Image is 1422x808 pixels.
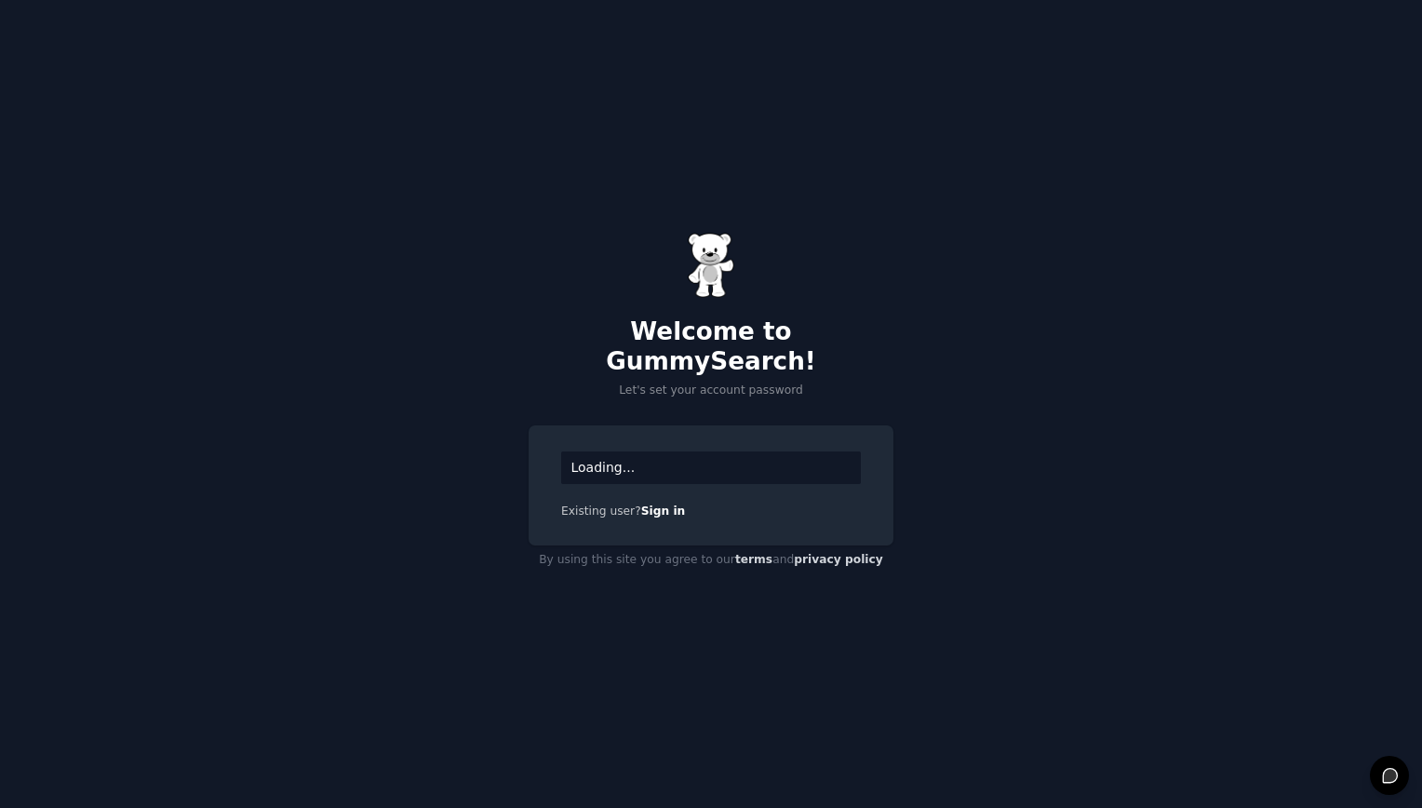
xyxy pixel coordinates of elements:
p: Let's set your account password [529,383,893,399]
h2: Welcome to GummySearch! [529,317,893,376]
img: Gummy Bear [688,233,734,298]
a: privacy policy [794,553,883,566]
div: Loading... [561,451,861,484]
a: Sign in [641,505,686,518]
span: Existing user? [561,505,641,518]
div: By using this site you agree to our and [529,545,893,575]
a: terms [735,553,772,566]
